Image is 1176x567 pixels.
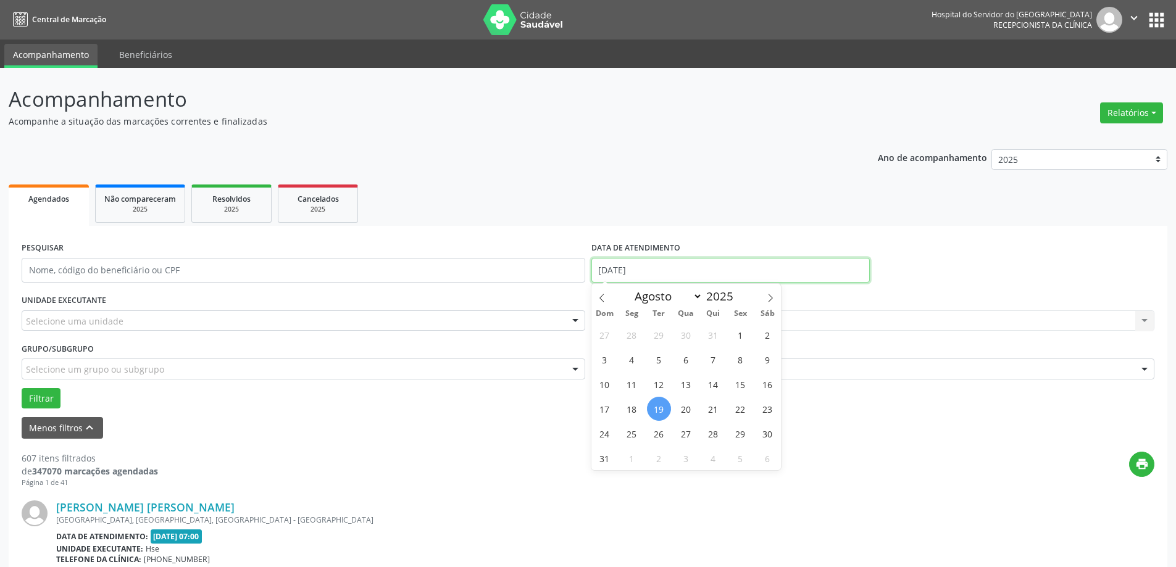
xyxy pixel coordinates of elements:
[104,194,176,204] span: Não compareceram
[22,239,64,258] label: PESQUISAR
[728,421,753,445] span: Agosto 29, 2025
[629,288,703,305] select: Month
[22,417,103,439] button: Menos filtroskeyboard_arrow_up
[647,446,671,470] span: Setembro 2, 2025
[9,84,820,115] p: Acompanhamento
[287,205,349,214] div: 2025
[728,446,753,470] span: Setembro 5, 2025
[756,397,780,421] span: Agosto 23, 2025
[22,291,106,310] label: UNIDADE EXECUTANTE
[298,194,339,204] span: Cancelados
[56,544,143,554] b: Unidade executante:
[4,44,98,68] a: Acompanhamento
[756,421,780,445] span: Agosto 30, 2025
[26,315,123,328] span: Selecione uma unidade
[22,478,158,488] div: Página 1 de 41
[32,465,158,477] strong: 347070 marcações agendadas
[701,446,725,470] span: Setembro 4, 2025
[591,258,870,283] input: Selecione um intervalo
[620,446,644,470] span: Setembro 1, 2025
[22,500,48,526] img: img
[703,288,743,304] input: Year
[756,446,780,470] span: Setembro 6, 2025
[1135,457,1149,471] i: print
[756,323,780,347] span: Agosto 2, 2025
[701,323,725,347] span: Julho 31, 2025
[83,421,96,434] i: keyboard_arrow_up
[727,310,754,318] span: Sex
[151,529,202,544] span: [DATE] 07:00
[146,544,159,554] span: Hse
[22,388,60,409] button: Filtrar
[728,397,753,421] span: Agosto 22, 2025
[701,347,725,371] span: Agosto 7, 2025
[56,500,235,514] a: [PERSON_NAME] [PERSON_NAME]
[674,397,698,421] span: Agosto 20, 2025
[674,347,698,371] span: Agosto 6, 2025
[22,452,158,465] div: 607 itens filtrados
[878,149,987,165] p: Ano de acompanhamento
[111,44,181,65] a: Beneficiários
[32,14,106,25] span: Central de Marcação
[672,310,699,318] span: Qua
[1129,452,1154,477] button: print
[620,421,644,445] span: Agosto 25, 2025
[1100,102,1163,123] button: Relatórios
[674,446,698,470] span: Setembro 3, 2025
[647,372,671,396] span: Agosto 12, 2025
[932,9,1092,20] div: Hospital do Servidor do [GEOGRAPHIC_DATA]
[620,397,644,421] span: Agosto 18, 2025
[993,20,1092,30] span: Recepcionista da clínica
[728,323,753,347] span: Agosto 1, 2025
[22,339,94,358] label: Grupo/Subgrupo
[104,205,176,214] div: 2025
[674,372,698,396] span: Agosto 13, 2025
[674,323,698,347] span: Julho 30, 2025
[593,397,617,421] span: Agosto 17, 2025
[618,310,645,318] span: Seg
[701,397,725,421] span: Agosto 21, 2025
[728,347,753,371] span: Agosto 8, 2025
[212,194,251,204] span: Resolvidos
[1146,9,1167,31] button: apps
[593,421,617,445] span: Agosto 24, 2025
[647,397,671,421] span: Agosto 19, 2025
[728,372,753,396] span: Agosto 15, 2025
[1122,7,1146,33] button: 
[9,9,106,30] a: Central de Marcação
[647,421,671,445] span: Agosto 26, 2025
[647,347,671,371] span: Agosto 5, 2025
[591,239,680,258] label: DATA DE ATENDIMENTO
[144,554,210,565] span: [PHONE_NUMBER]
[645,310,672,318] span: Ter
[1127,11,1141,25] i: 
[756,347,780,371] span: Agosto 9, 2025
[699,310,727,318] span: Qui
[56,515,969,525] div: [GEOGRAPHIC_DATA], [GEOGRAPHIC_DATA], [GEOGRAPHIC_DATA] - [GEOGRAPHIC_DATA]
[593,446,617,470] span: Agosto 31, 2025
[593,347,617,371] span: Agosto 3, 2025
[593,323,617,347] span: Julho 27, 2025
[56,554,141,565] b: Telefone da clínica:
[591,310,619,318] span: Dom
[647,323,671,347] span: Julho 29, 2025
[701,421,725,445] span: Agosto 28, 2025
[593,372,617,396] span: Agosto 10, 2025
[26,363,164,376] span: Selecione um grupo ou subgrupo
[620,323,644,347] span: Julho 28, 2025
[201,205,262,214] div: 2025
[620,347,644,371] span: Agosto 4, 2025
[756,372,780,396] span: Agosto 16, 2025
[701,372,725,396] span: Agosto 14, 2025
[22,258,585,283] input: Nome, código do beneficiário ou CPF
[754,310,781,318] span: Sáb
[620,372,644,396] span: Agosto 11, 2025
[1096,7,1122,33] img: img
[28,194,69,204] span: Agendados
[9,115,820,128] p: Acompanhe a situação das marcações correntes e finalizadas
[56,531,148,542] b: Data de atendimento:
[22,465,158,478] div: de
[674,421,698,445] span: Agosto 27, 2025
